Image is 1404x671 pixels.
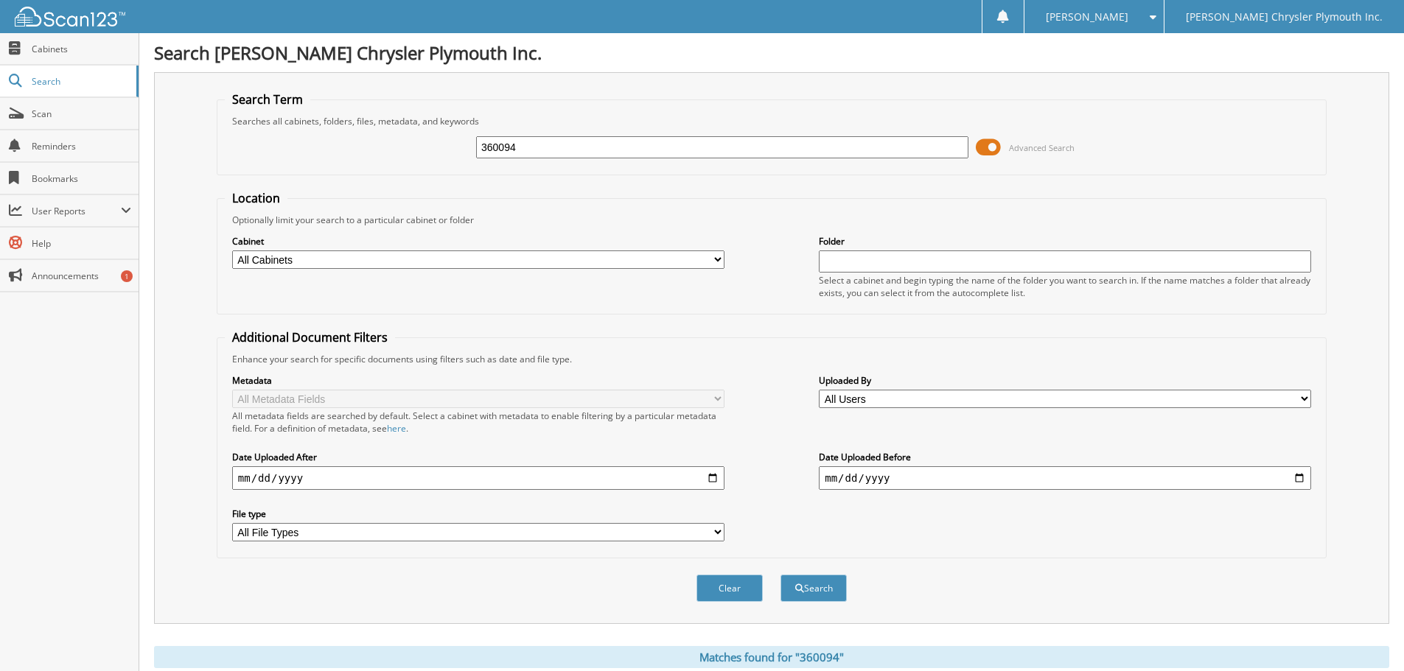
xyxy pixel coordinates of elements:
span: Advanced Search [1009,142,1075,153]
input: start [232,466,724,490]
label: Metadata [232,374,724,387]
span: Cabinets [32,43,131,55]
img: scan123-logo-white.svg [15,7,125,27]
span: Search [32,75,129,88]
span: [PERSON_NAME] [1046,13,1128,21]
legend: Search Term [225,91,310,108]
button: Search [780,575,847,602]
legend: Location [225,190,287,206]
span: Scan [32,108,131,120]
label: File type [232,507,724,520]
div: All metadata fields are searched by default. Select a cabinet with metadata to enable filtering b... [232,410,724,435]
span: Bookmarks [32,172,131,185]
legend: Additional Document Filters [225,329,395,345]
label: Cabinet [232,235,724,247]
div: Searches all cabinets, folders, files, metadata, and keywords [225,115,1319,127]
div: Select a cabinet and begin typing the name of the folder you want to search in. If the name match... [819,274,1311,299]
div: Optionally limit your search to a particular cabinet or folder [225,214,1319,226]
label: Date Uploaded After [232,451,724,463]
div: Enhance your search for specific documents using filters such as date and file type. [225,353,1319,365]
div: 1 [121,270,133,282]
label: Folder [819,235,1311,247]
span: [PERSON_NAME] Chrysler Plymouth Inc. [1186,13,1383,21]
div: Matches found for "360094" [154,646,1389,668]
button: Clear [696,575,763,602]
input: end [819,466,1311,490]
a: here [387,422,406,435]
span: Announcements [32,270,131,282]
h1: Search [PERSON_NAME] Chrysler Plymouth Inc. [154,41,1389,65]
label: Uploaded By [819,374,1311,387]
span: Help [32,237,131,250]
span: User Reports [32,205,121,217]
label: Date Uploaded Before [819,451,1311,463]
span: Reminders [32,140,131,152]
